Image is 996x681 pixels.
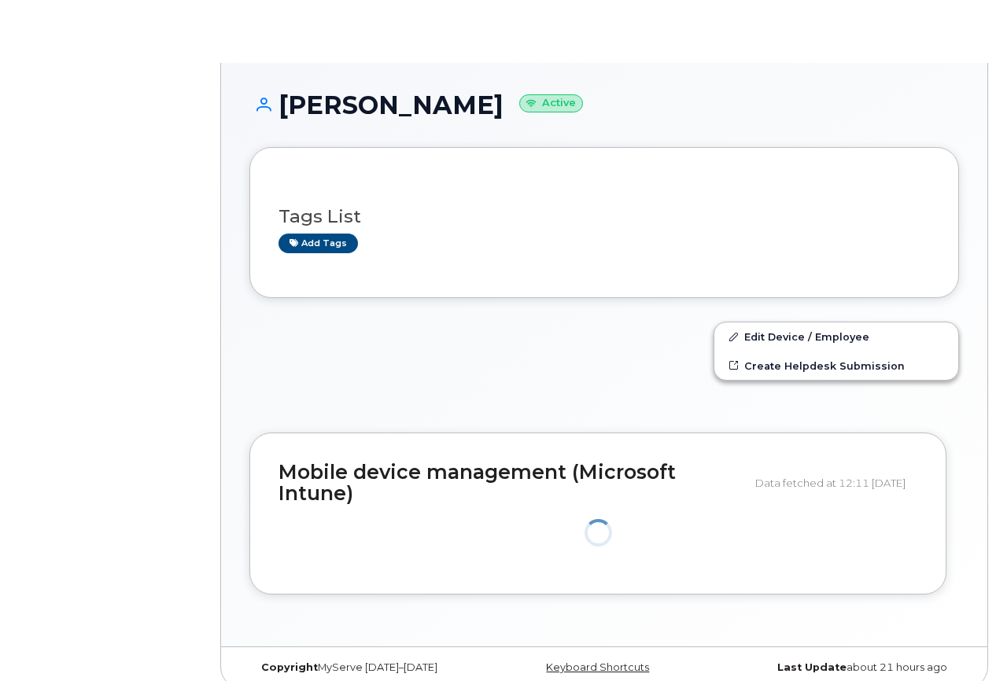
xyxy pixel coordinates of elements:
[279,462,743,505] h2: Mobile device management (Microsoft Intune)
[249,661,486,674] div: MyServe [DATE]–[DATE]
[755,468,917,498] div: Data fetched at 12:11 [DATE]
[279,207,930,226] h3: Tags List
[249,91,959,119] h1: [PERSON_NAME]
[714,322,958,351] a: Edit Device / Employee
[519,94,583,112] small: Active
[279,234,358,253] a: Add tags
[777,661,847,673] strong: Last Update
[722,661,959,674] div: about 21 hours ago
[714,352,958,380] a: Create Helpdesk Submission
[546,661,649,673] a: Keyboard Shortcuts
[261,661,318,673] strong: Copyright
